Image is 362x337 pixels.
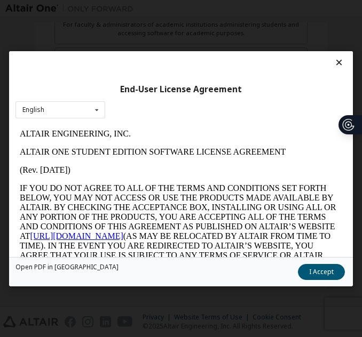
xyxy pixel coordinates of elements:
a: Open PDF in [GEOGRAPHIC_DATA] [15,263,119,270]
p: ALTAIR ENGINEERING, INC. [4,4,327,14]
div: English [22,107,44,113]
a: [URL][DOMAIN_NAME] [15,107,108,116]
p: (Rev. [DATE]) [4,41,327,50]
button: I Accept [298,263,345,279]
p: IF YOU DO NOT AGREE TO ALL OF THE TERMS AND CONDITIONS SET FORTH BELOW, YOU MAY NOT ACCESS OR USE... [4,59,327,193]
div: End-User License Agreement [15,84,347,94]
p: ALTAIR ONE STUDENT EDITION SOFTWARE LICENSE AGREEMENT [4,22,327,32]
